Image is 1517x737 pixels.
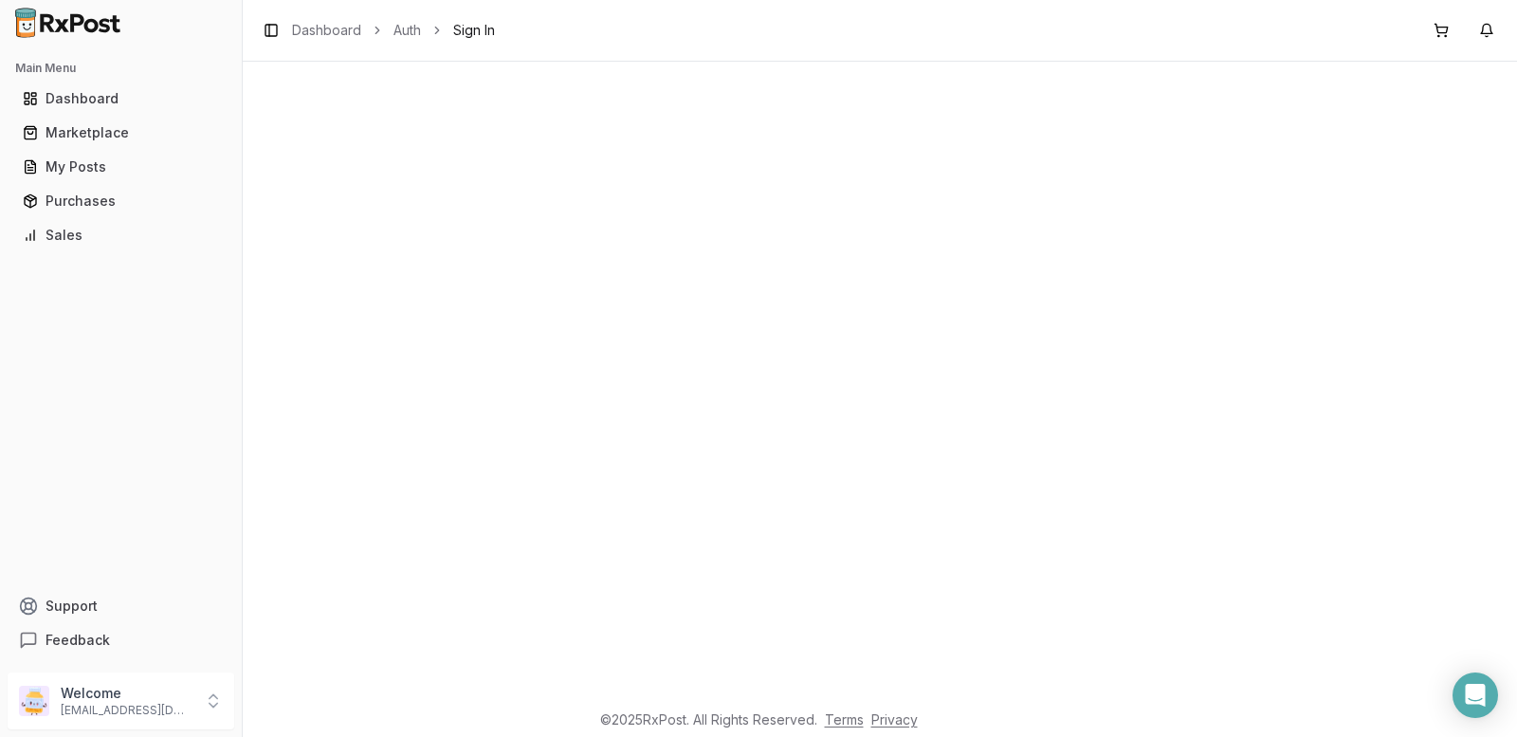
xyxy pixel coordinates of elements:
span: Feedback [46,631,110,650]
h2: Main Menu [15,61,227,76]
a: My Posts [15,150,227,184]
button: Sales [8,220,234,250]
a: Terms [825,711,864,728]
button: Dashboard [8,83,234,114]
div: Purchases [23,192,219,211]
button: My Posts [8,152,234,182]
a: Purchases [15,184,227,218]
nav: breadcrumb [292,21,495,40]
div: Marketplace [23,123,219,142]
div: Sales [23,226,219,245]
button: Purchases [8,186,234,216]
a: Marketplace [15,116,227,150]
button: Support [8,589,234,623]
img: RxPost Logo [8,8,129,38]
img: User avatar [19,686,49,716]
div: Open Intercom Messenger [1453,673,1498,718]
a: Sales [15,218,227,252]
a: Privacy [871,711,918,728]
button: Feedback [8,623,234,657]
a: Auth [393,21,421,40]
p: Welcome [61,684,192,703]
div: Dashboard [23,89,219,108]
button: Marketplace [8,118,234,148]
span: Sign In [453,21,495,40]
a: Dashboard [292,21,361,40]
p: [EMAIL_ADDRESS][DOMAIN_NAME] [61,703,192,718]
div: My Posts [23,157,219,176]
a: Dashboard [15,82,227,116]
